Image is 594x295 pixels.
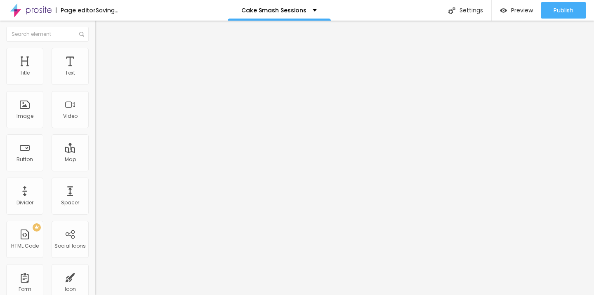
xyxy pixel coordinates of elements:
div: Spacer [61,200,79,206]
div: HTML Code [11,243,39,249]
div: Text [65,70,75,76]
div: Saving... [96,7,118,13]
div: Icon [65,286,76,292]
img: Icone [79,32,84,37]
div: Social Icons [54,243,86,249]
div: Button [16,157,33,162]
input: Search element [6,27,89,42]
div: Video [63,113,78,119]
div: Map [65,157,76,162]
div: Form [19,286,31,292]
div: Divider [16,200,33,206]
iframe: Editor [95,21,594,295]
img: Icone [448,7,455,14]
span: Publish [554,7,573,14]
img: view-1.svg [500,7,507,14]
div: Title [20,70,30,76]
button: Preview [492,2,541,19]
button: Publish [541,2,586,19]
span: Preview [511,7,533,14]
div: Image [16,113,33,119]
div: Page editor [56,7,96,13]
p: Cake Smash Sessions [241,7,306,13]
